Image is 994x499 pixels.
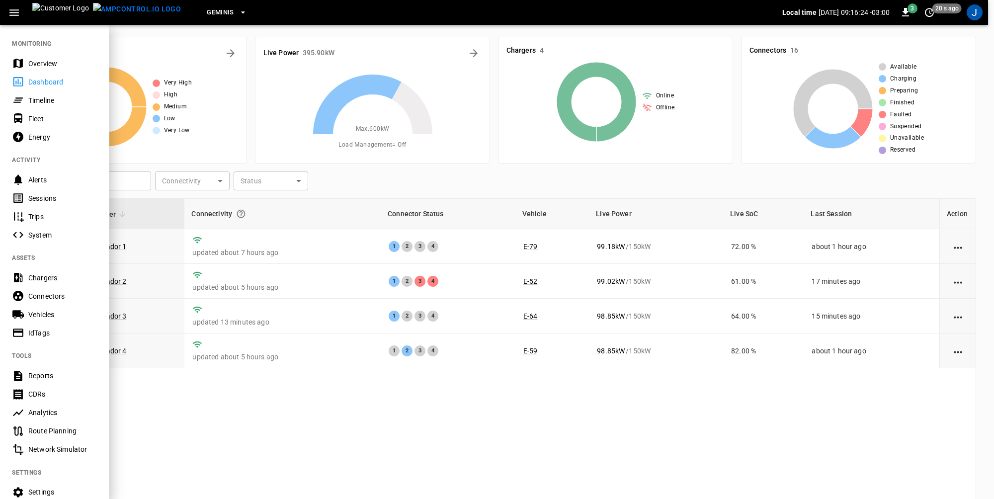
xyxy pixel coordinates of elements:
[28,426,97,436] div: Route Planning
[819,7,890,17] p: [DATE] 09:16:24 -03:00
[28,95,97,105] div: Timeline
[28,310,97,320] div: Vehicles
[28,59,97,69] div: Overview
[28,291,97,301] div: Connectors
[28,114,97,124] div: Fleet
[932,3,962,13] span: 20 s ago
[207,7,234,18] span: Geminis
[28,193,97,203] div: Sessions
[28,487,97,497] div: Settings
[28,408,97,417] div: Analytics
[28,230,97,240] div: System
[28,77,97,87] div: Dashboard
[782,7,817,17] p: Local time
[921,4,937,20] button: set refresh interval
[32,3,89,22] img: Customer Logo
[28,389,97,399] div: CDRs
[28,328,97,338] div: IdTags
[908,3,917,13] span: 3
[28,212,97,222] div: Trips
[28,444,97,454] div: Network Simulator
[93,3,181,15] img: ampcontrol.io logo
[967,4,983,20] div: profile-icon
[28,132,97,142] div: Energy
[28,175,97,185] div: Alerts
[28,273,97,283] div: Chargers
[28,371,97,381] div: Reports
